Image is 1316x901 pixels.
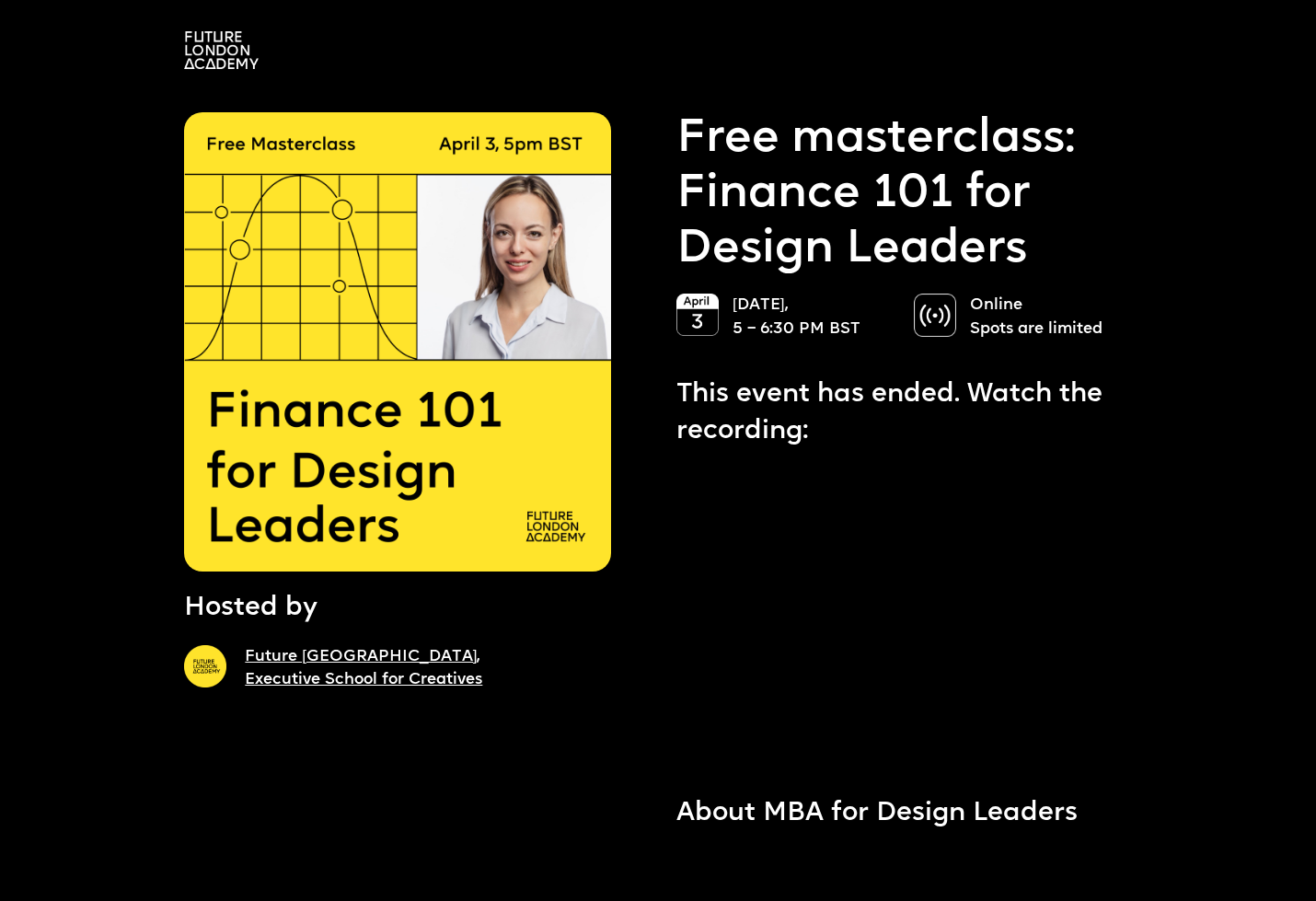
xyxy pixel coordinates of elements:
[676,376,1150,450] p: This event has ended. Watch the recording:
[184,645,226,687] img: A yellow circle with Future London Academy logo
[184,590,317,627] p: Hosted by
[676,112,1150,278] p: Free masterclass: Finance 101 for Design Leaders
[184,31,259,69] img: A logo saying in 3 lines: Future London Academy
[245,649,482,688] a: Future [GEOGRAPHIC_DATA],Executive School for Creatives
[733,294,895,341] p: [DATE], 5 – 6:30 PM BST
[970,294,1132,341] p: Online Spots are limited
[676,474,1150,740] iframe: Finance 101 for Design Leaders | Martina Presnajderova
[676,795,1078,832] p: About MBA for Design Leaders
